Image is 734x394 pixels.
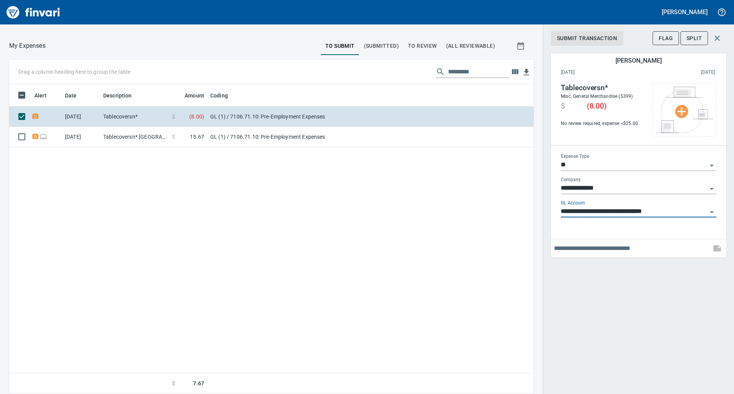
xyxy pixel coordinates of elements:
[708,29,726,47] button: Close transaction
[39,134,47,139] span: Online transaction
[103,91,142,100] span: Description
[561,102,565,111] span: $
[193,379,204,388] span: 7.67
[100,127,169,147] td: Tablecoversn* [GEOGRAPHIC_DATA] [GEOGRAPHIC_DATA]
[706,207,717,217] button: Open
[210,91,228,100] span: Coding
[561,120,643,128] span: No review required, expense < $25.00
[653,31,679,45] button: Flag
[561,201,585,206] label: GL Account
[615,57,661,65] h5: [PERSON_NAME]
[103,91,132,100] span: Description
[185,91,204,100] span: Amount
[62,127,100,147] td: [DATE]
[706,160,717,171] button: Open
[31,134,39,139] span: Receipt Required
[325,41,355,51] span: To Submit
[364,41,399,51] span: (Submitted)
[9,41,45,50] p: My Expenses
[100,107,169,127] td: Tablecoversn*
[210,91,238,100] span: Coding
[5,3,62,21] img: Finvari
[446,41,495,51] span: (All Reviewable)
[172,113,175,120] span: $
[706,183,717,194] button: Open
[660,6,710,18] button: [PERSON_NAME]
[561,69,638,76] span: [DATE]
[65,91,87,100] span: Date
[172,133,175,141] span: $
[172,379,175,388] span: $
[561,83,643,92] h4: Tablecoversn*
[587,102,607,111] span: ( 8.00 )
[190,133,204,141] span: 15.67
[207,107,398,127] td: GL (1) / 7106.71.10: Pre-Employment Expenses
[708,239,726,258] span: This records your note into the expense
[175,91,204,100] span: Amount
[561,178,581,182] label: Company
[656,87,713,133] img: Select file
[408,41,437,51] span: To Review
[65,91,77,100] span: Date
[638,69,715,76] span: This charge was settled by the merchant and appears on the 2025/10/11 statement.
[662,8,708,16] h5: [PERSON_NAME]
[680,31,708,45] button: Split
[659,34,673,43] span: Flag
[31,114,39,119] span: Receipt Required
[561,94,633,99] span: Misc. General Merchandise (5399)
[34,91,57,100] span: Alert
[34,91,47,100] span: Alert
[189,113,204,120] span: ( 8.00 )
[62,107,100,127] td: [DATE]
[687,34,702,43] span: Split
[551,31,623,45] button: Submit Transaction
[561,154,589,159] label: Expense Type
[207,127,398,147] td: GL (1) / 7106.71.10: Pre-Employment Expenses
[9,41,45,50] nav: breadcrumb
[557,34,617,43] span: Submit Transaction
[18,68,130,76] p: Drag a column heading here to group the table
